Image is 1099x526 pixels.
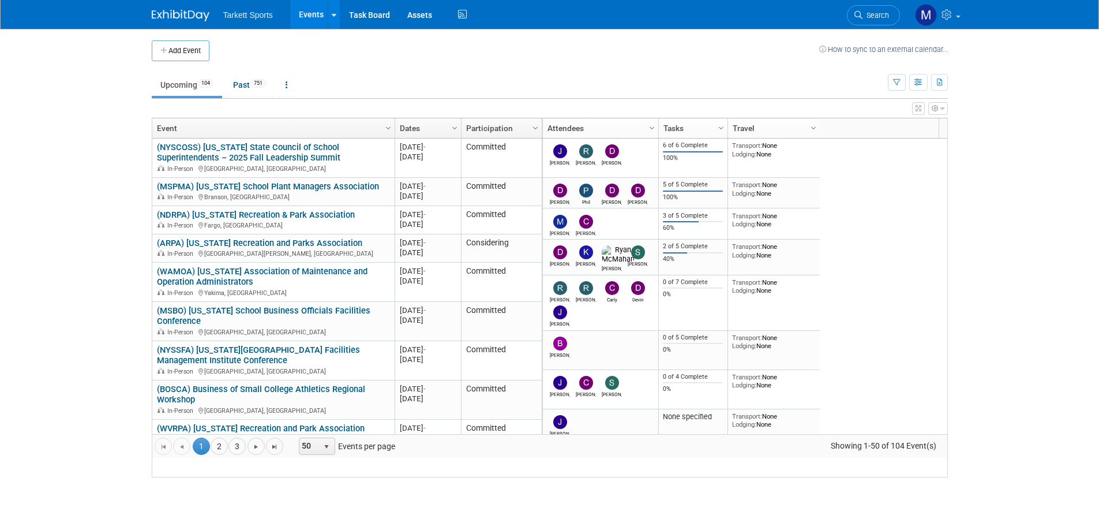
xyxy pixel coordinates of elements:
span: Go to the previous page [177,442,186,452]
div: [DATE] [400,345,456,355]
a: How to sync to an external calendar... [819,45,948,54]
img: Ryan McMahan [602,245,635,264]
div: Carly Neilson [602,295,622,303]
span: - [423,182,426,191]
div: Cody Gustafson [576,229,596,236]
a: Column Settings [646,118,658,136]
img: Matthew Cole [553,215,567,229]
span: Lodging: [732,381,756,389]
div: None None [732,373,815,390]
td: Committed [461,380,542,420]
img: David Ross [553,245,567,259]
a: Participation [466,118,534,138]
span: In-Person [167,368,197,375]
div: [DATE] [400,181,456,191]
span: Transport: [732,181,762,189]
a: Search [847,5,900,25]
div: [DATE] [400,142,456,152]
span: Column Settings [450,124,459,133]
img: In-Person Event [157,193,164,199]
div: None None [732,412,815,429]
img: In-Person Event [157,289,164,295]
div: 0 of 5 Complete [663,334,723,342]
img: Jeff Sackman [553,144,567,158]
div: [DATE] [400,384,456,394]
a: Tasks [663,118,720,138]
a: Column Settings [448,118,461,136]
div: 0 of 4 Complete [663,373,723,381]
div: [DATE] [400,433,456,443]
img: ExhibitDay [152,10,209,21]
a: (WAMOA) [US_STATE] Association of Maintenance and Operation Administrators [157,266,367,288]
span: Column Settings [809,124,818,133]
div: Yakima, [GEOGRAPHIC_DATA] [157,288,389,297]
span: Transport: [732,212,762,220]
td: Committed [461,139,542,178]
img: In-Person Event [157,407,164,413]
div: [DATE] [400,152,456,162]
div: 100% [663,193,723,202]
img: Carly Neilson [605,281,619,295]
td: Committed [461,178,542,206]
td: Considering [461,234,542,263]
div: Robin Ernst [576,295,596,303]
span: In-Person [167,250,197,258]
img: Dan Harrison [605,144,619,158]
div: David Ross [550,197,570,205]
img: David Miller [605,184,619,197]
span: In-Person [167,165,197,173]
img: Kevin Fontaine [579,245,593,259]
a: Event [157,118,387,138]
span: 50 [299,438,319,454]
img: Reed McNeil [553,281,567,295]
img: Sean Martin [605,376,619,390]
span: 104 [198,79,213,88]
img: David Ross [553,184,567,197]
div: 5 of 5 Complete [663,181,723,189]
div: [DATE] [400,210,456,219]
div: Jeff Sackman [550,158,570,166]
span: 1 [193,438,210,455]
span: Showing 1-50 of 104 Event(s) [820,438,947,454]
span: Column Settings [384,124,393,133]
span: Lodging: [732,286,756,294]
span: Lodging: [732,342,756,350]
td: Committed [461,420,542,448]
div: 0% [663,385,723,393]
div: None None [732,212,815,229]
div: [GEOGRAPHIC_DATA], [GEOGRAPHIC_DATA] [157,405,389,415]
a: Upcoming104 [152,74,222,96]
img: In-Person Event [157,329,164,334]
a: Go to the first page [155,438,172,455]
div: [DATE] [400,305,456,315]
div: [DATE] [400,238,456,248]
div: [DATE] [400,248,456,258]
a: Column Settings [529,118,542,136]
a: Column Settings [382,118,395,136]
span: Go to the next page [252,442,261,452]
div: Matthew Cole [550,229,570,236]
div: Ryan Conroy [576,158,596,166]
span: Transport: [732,141,762,150]
div: None None [732,278,815,295]
div: [DATE] [400,276,456,286]
span: Lodging: [732,420,756,428]
span: Column Settings [717,124,726,133]
div: Scott George [628,259,648,267]
div: None None [732,334,815,350]
a: Go to the last page [266,438,283,455]
a: Attendees [547,118,651,138]
div: None None [732,181,815,197]
div: None None [732,243,815,259]
img: Ryan Conroy [579,144,593,158]
span: In-Person [167,407,197,415]
div: 40% [663,255,723,263]
span: - [423,210,426,219]
div: Devin Baker [628,295,648,303]
a: Travel [733,118,812,138]
a: (BOSCA) Business of Small College Athletics Regional Workshop [157,384,365,405]
img: Jeff Sackman [553,376,567,390]
a: 3 [228,438,246,455]
span: Lodging: [732,150,756,158]
span: In-Person [167,193,197,201]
